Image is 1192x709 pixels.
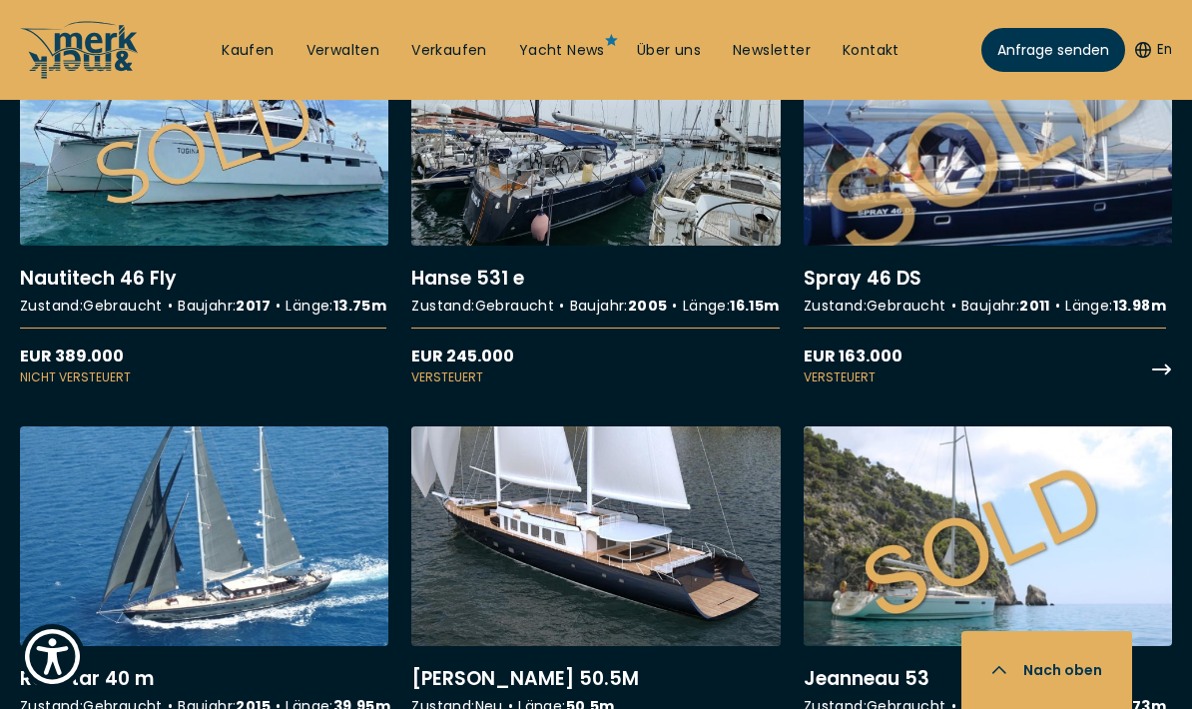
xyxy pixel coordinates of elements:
[222,41,274,61] a: Kaufen
[411,41,487,61] a: Verkaufen
[1135,40,1172,60] button: En
[637,41,701,61] a: Über uns
[306,41,380,61] a: Verwalten
[981,28,1125,72] a: Anfrage senden
[843,41,899,61] a: Kontakt
[804,27,1172,386] a: More details aboutSpray 46 DS
[411,27,780,386] a: More details aboutHanse 531 e
[20,624,85,689] button: Show Accessibility Preferences
[733,41,811,61] a: Newsletter
[20,27,388,386] a: More details aboutNautitech 46 Fly
[519,41,605,61] a: Yacht News
[961,631,1132,709] button: Nach oben
[997,40,1109,61] span: Anfrage senden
